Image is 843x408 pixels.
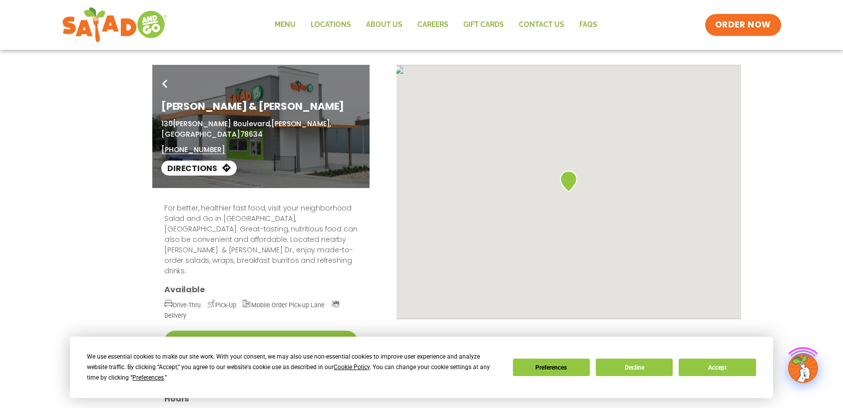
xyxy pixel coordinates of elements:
[511,13,572,36] a: Contact Us
[173,119,272,129] span: [PERSON_NAME] Boulevard,
[161,145,225,155] a: [PHONE_NUMBER]
[161,119,173,129] span: 130
[596,359,673,376] button: Decline
[410,13,456,36] a: Careers
[679,359,756,376] button: Accept
[243,301,325,309] span: Mobile Order Pick-up Lane
[207,301,236,309] span: Pick-Up
[161,99,361,114] h1: [PERSON_NAME] & [PERSON_NAME]
[87,352,500,383] div: We use essential cookies to make our site work. With your consent, we may also use non-essential ...
[513,359,590,376] button: Preferences
[164,301,201,309] span: Drive-Thru
[132,374,164,381] span: Preferences
[164,284,358,295] h3: Available
[267,13,605,36] nav: Menu
[271,119,331,129] span: [PERSON_NAME],
[62,5,167,45] img: new-SAG-logo-768×292
[715,19,771,31] span: ORDER NOW
[303,13,359,36] a: Locations
[164,394,358,404] h3: Hours
[267,13,303,36] a: Menu
[161,161,237,176] a: Directions
[359,13,410,36] a: About Us
[334,364,370,371] span: Cookie Policy
[164,331,358,352] a: Order Pickup
[705,14,781,36] a: ORDER NOW
[161,129,240,139] span: [GEOGRAPHIC_DATA]
[240,129,263,139] span: 78634
[572,13,605,36] a: FAQs
[164,203,358,276] p: For better, healthier fast food, visit your neighborhood Salad and Go in [GEOGRAPHIC_DATA], [GEOG...
[70,337,773,398] div: Cookie Consent Prompt
[456,13,511,36] a: GIFT CARDS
